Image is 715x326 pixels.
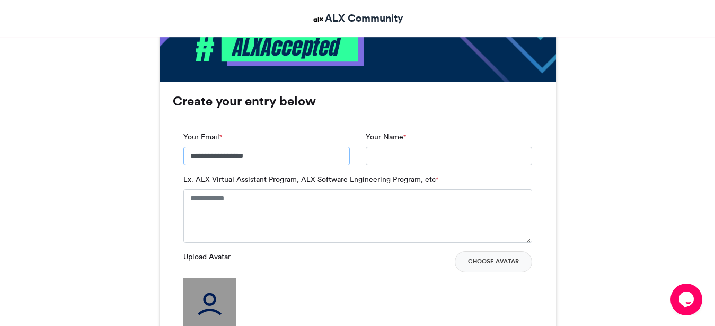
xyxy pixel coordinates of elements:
a: ALX Community [312,11,403,26]
label: Upload Avatar [183,251,231,262]
label: Ex. ALX Virtual Assistant Program, ALX Software Engineering Program, etc [183,174,438,185]
button: Choose Avatar [455,251,532,272]
iframe: chat widget [670,284,704,315]
img: ALX Community [312,13,325,26]
label: Your Name [366,131,406,143]
h3: Create your entry below [173,95,543,108]
label: Your Email [183,131,222,143]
